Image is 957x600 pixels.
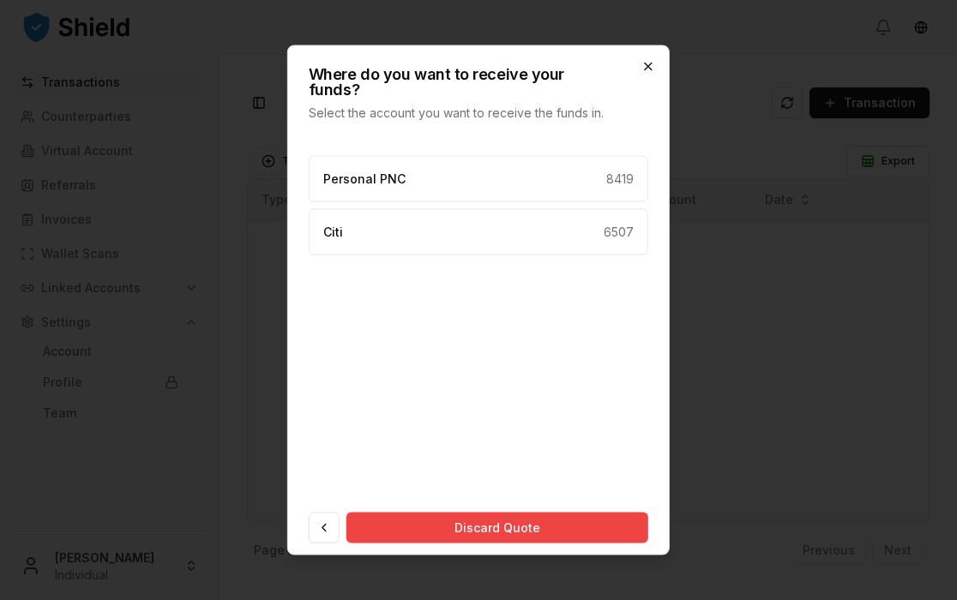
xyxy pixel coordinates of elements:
[309,105,614,122] p: Select the account you want to receive the funds in.
[606,171,634,188] p: 8419
[604,224,634,241] p: 6507
[323,226,343,238] p: Citi
[346,513,648,543] button: Discard Quote
[309,67,614,98] h2: Where do you want to receive your funds?
[323,173,406,185] p: Personal PNC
